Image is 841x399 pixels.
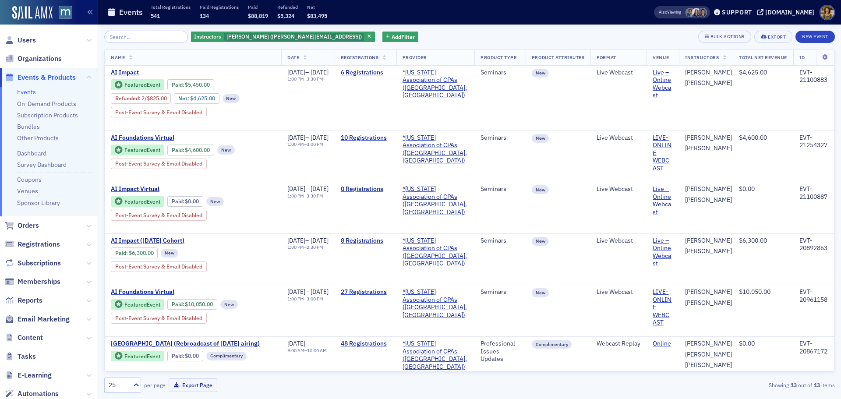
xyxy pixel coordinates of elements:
a: Coupons [17,176,42,184]
div: Live Webcast [597,134,640,142]
div: Featured Event [124,354,160,359]
a: [PERSON_NAME] [685,361,732,369]
a: LIVE- ONLINE WEBCAST [653,134,673,173]
div: EVT-20961158 [799,288,828,304]
span: Users [18,35,36,45]
a: Registrations [5,240,60,249]
span: $6,300.00 [129,250,154,256]
div: – [287,76,329,82]
div: [PERSON_NAME] [685,247,732,255]
a: [PERSON_NAME] [685,79,732,87]
span: 134 [200,12,209,19]
time: 3:00 PM [307,141,323,147]
a: E-Learning [5,371,52,380]
time: 1:00 PM [287,141,304,147]
a: Bundles [17,123,40,131]
div: Featured Event [111,196,164,207]
div: EVT-21100883 [799,69,828,84]
button: New Event [795,31,835,43]
div: Seminars [481,69,519,77]
div: Twyla Verhelst (twyla@tbacademy.ai) [191,32,375,42]
div: New [206,197,224,206]
img: SailAMX [12,6,53,20]
span: Format [597,54,616,60]
a: [PERSON_NAME] [685,185,732,193]
span: $4,625.00 [190,95,215,102]
span: Instructors [685,54,719,60]
div: Featured Event [111,299,164,310]
div: – [287,134,329,142]
a: [GEOGRAPHIC_DATA] (Rebroadcast of [DATE] airing) [111,340,275,348]
span: *Maryland Association of CPAs (Timonium, MD) [403,69,469,99]
span: Orders [18,221,39,230]
a: AI Impact ([DATE] Cohort) [111,237,275,245]
a: Subscriptions [5,258,61,268]
a: View Homepage [53,6,72,21]
span: AI Foundations Virtual [111,134,258,142]
span: Events & Products [18,73,76,82]
span: $4,600.00 [185,147,210,153]
a: Events [17,88,36,96]
div: Featured Event [111,145,164,155]
button: [DOMAIN_NAME] [757,9,817,15]
p: Net [307,4,327,10]
label: per page [144,381,166,389]
span: Chris Dougherty [686,8,695,17]
div: Post-Event Survey [111,261,207,272]
div: Live Webcast [597,237,640,245]
a: Paid [172,81,183,88]
a: [PERSON_NAME] [685,351,732,359]
time: 9:00 AM [287,347,304,353]
span: $0.00 [739,339,755,347]
span: $4,600.00 [739,134,767,141]
a: Memberships [5,277,60,286]
time: 1:00 PM [287,193,304,199]
div: Also [659,9,667,15]
span: : [172,301,185,307]
div: New [223,94,240,103]
a: On-Demand Products [17,100,76,108]
a: Subscription Products [17,111,78,119]
div: New [532,185,549,194]
a: LIVE- ONLINE WEBCAST [653,288,673,327]
div: [PERSON_NAME] [685,69,732,77]
span: $0.00 [185,198,199,205]
div: – [287,193,329,199]
span: [PERSON_NAME] ([PERSON_NAME][EMAIL_ADDRESS]) [226,33,362,40]
a: Paid [172,301,183,307]
a: AI Foundations Virtual [111,288,275,296]
div: [PERSON_NAME] [685,299,732,307]
span: AI Impact Virtual [111,185,258,193]
a: Other Products [17,134,59,142]
span: [DATE] [311,68,329,76]
div: Professional Issues Updates [481,340,519,363]
time: 3:30 PM [307,76,323,82]
div: New [532,134,549,143]
a: Tasks [5,352,36,361]
div: – [287,69,329,77]
div: Paid: 0 - $0 [167,196,203,207]
input: Search… [104,31,188,43]
span: Date [287,54,299,60]
div: Seminars [481,134,519,142]
div: – [287,296,329,302]
div: Live Webcast [597,69,640,77]
span: Subscriptions [18,258,61,268]
div: 25 [109,381,128,390]
div: Export [768,35,786,39]
a: 27 Registrations [341,288,390,296]
span: *Maryland Association of CPAs (Timonium, MD) [403,288,469,319]
a: Automations [5,389,59,399]
div: Featured Event [124,82,160,87]
a: [PERSON_NAME] [685,134,732,142]
div: EVT-20892863 [799,237,828,252]
div: Post-Event Survey [111,313,207,323]
a: [PERSON_NAME] [685,196,732,204]
time: 3:00 PM [307,296,323,302]
button: AddFilter [382,32,418,42]
div: Paid: 49 - $0 [167,351,203,361]
div: – [287,237,329,245]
